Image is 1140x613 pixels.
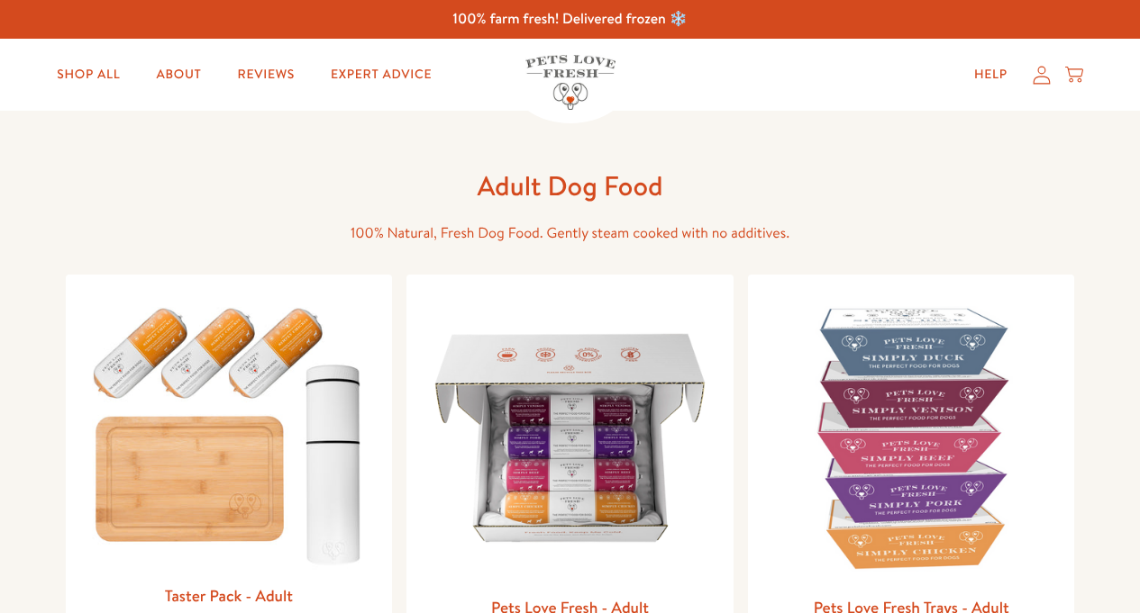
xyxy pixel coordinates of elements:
a: Reviews [223,57,309,93]
a: Help [960,57,1022,93]
img: Taster Pack - Adult [80,289,378,574]
a: Shop All [42,57,134,93]
img: Pets Love Fresh - Adult [421,289,719,587]
img: Pets Love Fresh [525,55,616,110]
h1: Adult Dog Food [282,168,859,203]
a: Expert Advice [316,57,446,93]
a: About [141,57,215,93]
a: Taster Pack - Adult [165,584,293,607]
img: Pets Love Fresh Trays - Adult [762,289,1061,587]
span: 100% Natural, Fresh Dog Food. Gently steam cooked with no additives. [351,223,789,243]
